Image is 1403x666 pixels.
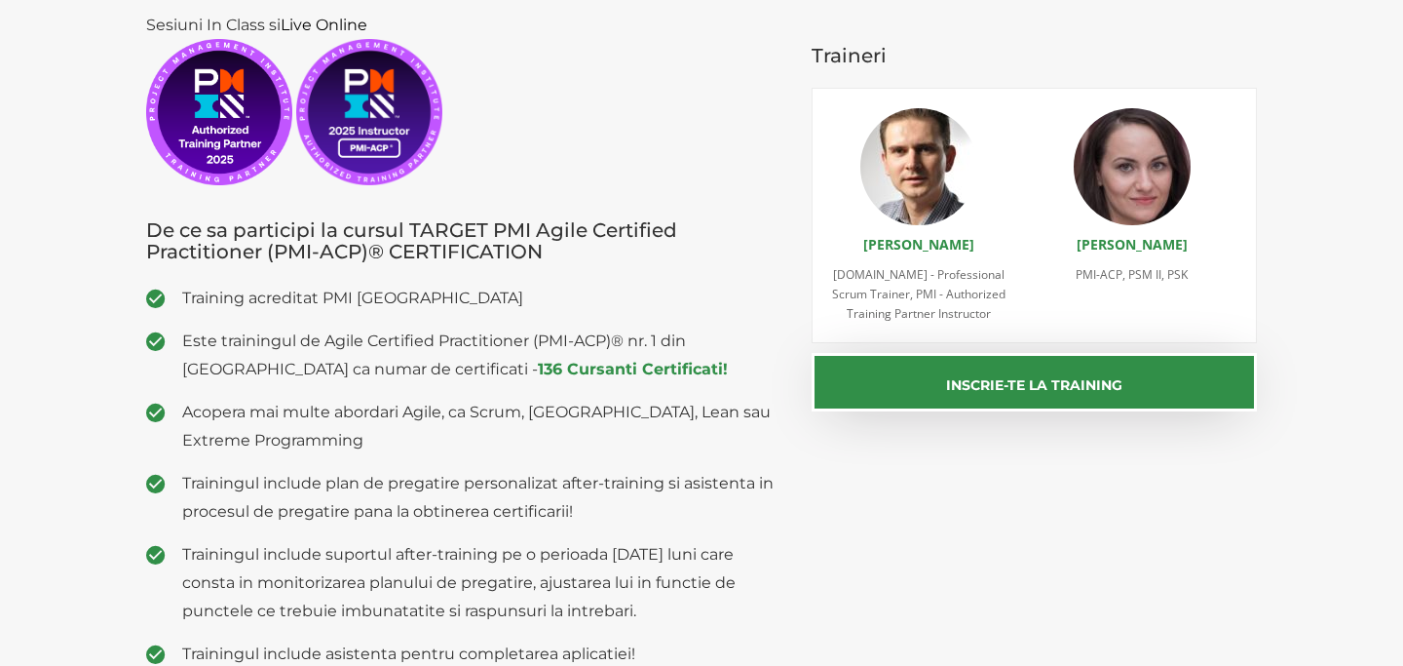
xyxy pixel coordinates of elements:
a: 136 Cursanti Certificati! [538,360,728,378]
h3: Traineri [812,45,1258,66]
a: [PERSON_NAME] [1077,235,1188,254]
img: Mihai Olaru [860,108,977,225]
img: Cristina Lupu [1074,108,1191,225]
span: Trainingul include plan de pregatire personalizat after-training si asistenta in procesul de preg... [182,469,782,526]
span: [DOMAIN_NAME] - Professional Scrum Trainer, PMI - Authorized Training Partner Instructor [832,266,1005,322]
span: Este trainingul de Agile Certified Practitioner (PMI-ACP)® nr. 1 din [GEOGRAPHIC_DATA] ca numar d... [182,327,782,383]
span: PMI-ACP, PSM II, PSK [1076,266,1188,283]
span: Live Online [281,16,367,34]
span: Acopera mai multe abordari Agile, ca Scrum, [GEOGRAPHIC_DATA], Lean sau Extreme Programming [182,398,782,454]
a: [PERSON_NAME] [863,235,974,254]
p: Sesiuni In Class si [146,11,782,185]
span: Trainingul include suportul after-training pe o perioada [DATE] luni care consta in monitorizarea... [182,540,782,625]
button: Inscrie-te la training [812,353,1258,411]
h3: De ce sa participi la cursul TARGET PMI Agile Certified Practitioner (PMI-ACP)® CERTIFICATION [146,219,782,262]
span: Training acreditat PMI [GEOGRAPHIC_DATA] [182,284,782,312]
